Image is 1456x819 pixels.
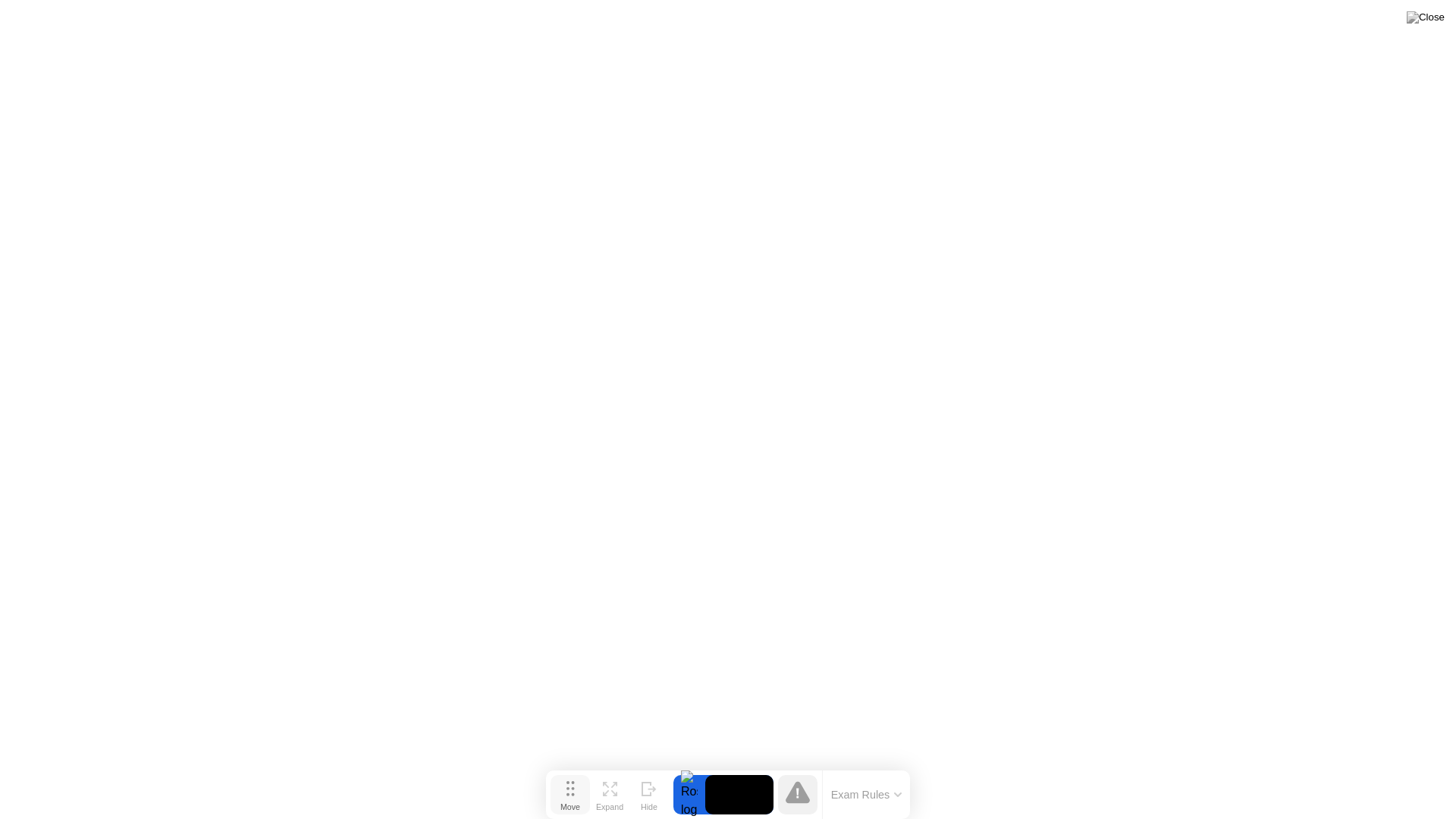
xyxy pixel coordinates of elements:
div: Move [560,802,580,811]
button: Exam Rules [827,788,907,802]
div: Hide [641,802,657,811]
button: Move [551,775,590,814]
button: Expand [590,775,629,814]
img: Close [1407,11,1445,24]
button: Hide [629,775,669,814]
div: Expand [596,802,623,811]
